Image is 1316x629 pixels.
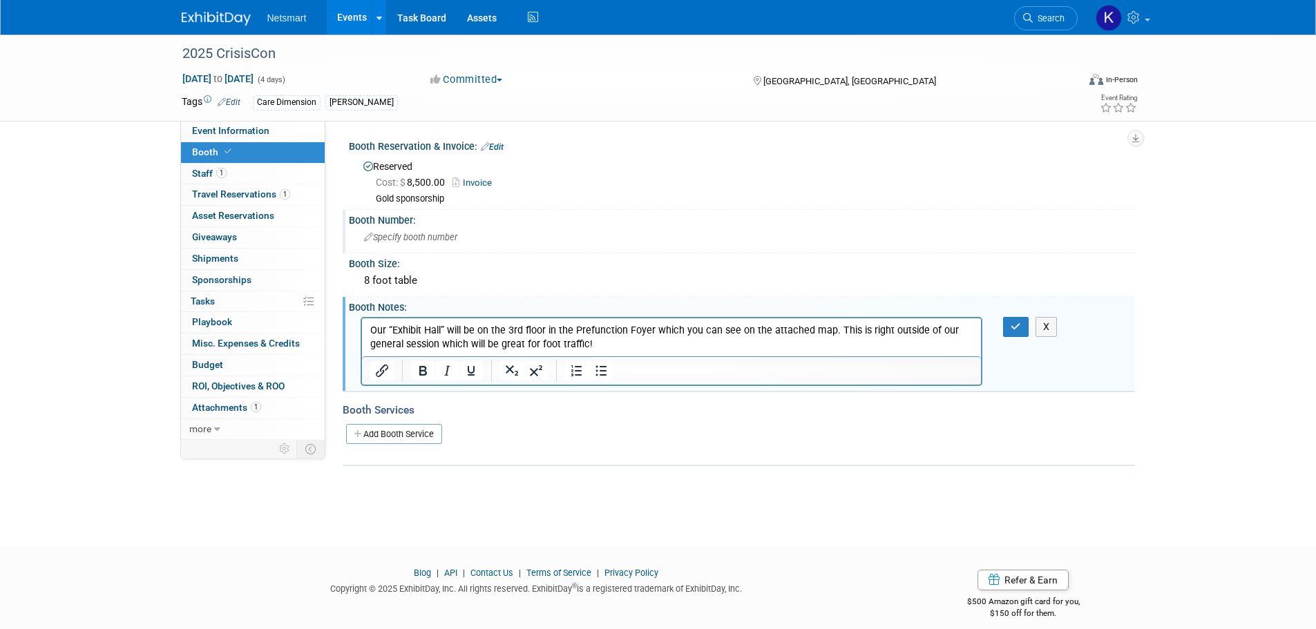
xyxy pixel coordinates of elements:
img: Kaitlyn Woicke [1096,5,1122,31]
button: Committed [426,72,508,87]
a: Privacy Policy [604,568,658,578]
span: Specify booth number [364,232,457,242]
span: Booth [192,146,234,157]
a: Tasks [181,291,325,312]
span: Tasks [191,296,215,307]
button: Bullet list [589,361,613,380]
img: ExhibitDay [182,12,251,26]
span: Search [1033,13,1065,23]
a: Booth [181,142,325,163]
a: Refer & Earn [978,570,1069,590]
div: Care Dimension [253,95,321,110]
a: Contact Us [470,568,513,578]
span: Misc. Expenses & Credits [192,338,300,349]
div: Reserved [359,156,1125,205]
img: Format-Inperson.png [1089,74,1103,85]
span: | [459,568,468,578]
span: Sponsorships [192,274,251,285]
span: | [433,568,442,578]
a: Asset Reservations [181,206,325,226]
a: Terms of Service [526,568,591,578]
div: Booth Size: [349,253,1135,271]
span: Budget [192,359,223,370]
span: Giveaways [192,231,237,242]
button: Insert/edit link [370,361,394,380]
span: | [515,568,524,578]
div: Booth Reservation & Invoice: [349,136,1135,154]
span: Attachments [192,402,261,413]
a: Playbook [181,312,325,333]
button: Superscript [524,361,548,380]
button: Bold [411,361,435,380]
div: Booth Notes: [349,297,1135,314]
div: Gold sponsorship [376,193,1125,205]
div: Booth Number: [349,210,1135,227]
a: Giveaways [181,227,325,248]
span: (4 days) [256,75,285,84]
div: Event Rating [1100,95,1137,101]
span: Asset Reservations [192,210,274,221]
span: [DATE] [DATE] [182,72,254,85]
span: to [211,73,225,84]
div: $500 Amazon gift card for you, [912,587,1135,619]
span: 1 [216,168,227,178]
span: Staff [192,168,227,179]
a: Edit [481,142,504,152]
a: API [444,568,457,578]
a: Search [1014,6,1078,30]
a: Edit [218,97,240,107]
a: ROI, Objectives & ROO [181,376,325,397]
button: X [1036,317,1058,337]
button: Subscript [500,361,524,380]
div: Booth Services [343,403,1135,418]
div: $150 off for them. [912,608,1135,619]
a: Blog [414,568,431,578]
span: Playbook [192,316,232,327]
td: Tags [182,95,240,110]
sup: ® [572,582,577,590]
span: 1 [280,189,290,200]
span: Cost: $ [376,177,407,188]
i: Booth reservation complete [225,148,231,155]
button: Numbered list [565,361,589,380]
a: more [181,419,325,440]
div: Copyright © 2025 ExhibitDay, Inc. All rights reserved. ExhibitDay is a registered trademark of Ex... [182,579,892,595]
div: [PERSON_NAME] [325,95,398,110]
span: Shipments [192,253,238,264]
div: 2025 CrisisCon [178,41,1057,66]
td: Toggle Event Tabs [296,440,325,458]
div: Event Format [996,72,1138,93]
a: Event Information [181,121,325,142]
span: | [593,568,602,578]
span: Event Information [192,125,269,136]
button: Underline [459,361,483,380]
span: ROI, Objectives & ROO [192,380,285,391]
td: Personalize Event Tab Strip [273,440,297,458]
a: Budget [181,355,325,376]
a: Attachments1 [181,398,325,418]
div: In-Person [1105,75,1138,85]
button: Italic [435,361,459,380]
span: 8,500.00 [376,177,450,188]
span: [GEOGRAPHIC_DATA], [GEOGRAPHIC_DATA] [763,76,936,86]
a: Invoice [452,177,499,188]
a: Sponsorships [181,270,325,291]
a: Shipments [181,249,325,269]
div: 8 foot table [359,270,1125,291]
a: Travel Reservations1 [181,184,325,205]
a: Add Booth Service [346,424,442,444]
a: Misc. Expenses & Credits [181,333,325,354]
a: Staff1 [181,164,325,184]
span: Travel Reservations [192,188,290,200]
span: more [189,423,211,434]
span: Netsmart [267,12,307,23]
iframe: Rich Text Area [362,318,982,356]
span: 1 [251,402,261,412]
